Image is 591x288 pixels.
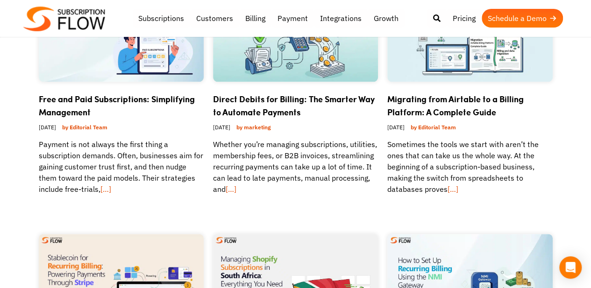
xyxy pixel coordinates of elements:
a: […] [100,184,111,194]
a: by Editorial Team [58,121,111,133]
a: Pricing [447,9,482,28]
div: [DATE] [39,119,204,139]
div: [DATE] [387,119,552,139]
p: Sometimes the tools we start with aren’t the ones that can take us the whole way. At the beginnin... [387,139,552,195]
a: by Editorial Team [407,121,460,133]
a: Integrations [314,9,368,28]
a: Schedule a Demo [482,9,563,28]
a: Migrating from Airtable to a Billing Platform: A Complete Guide [387,93,524,118]
a: Customers [190,9,239,28]
a: Growth [368,9,405,28]
div: Open Intercom Messenger [559,256,582,279]
a: Subscriptions [132,9,190,28]
a: Direct Debits for Billing: The Smarter Way to Automate Payments [213,93,375,118]
a: by marketing [233,121,275,133]
div: [DATE] [213,119,378,139]
a: Payment [271,9,314,28]
p: Payment is not always the first thing a subscription demands. Often, businesses aim for gaining c... [39,139,204,195]
p: Whether you’re managing subscriptions, utilities, membership fees, or B2B invoices, streamlining ... [213,139,378,195]
a: Free and Paid Subscriptions: Simplifying Management [39,93,195,118]
a: […] [448,184,458,194]
a: Billing [239,9,271,28]
img: Subscriptionflow [23,7,105,31]
a: […] [226,184,236,194]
